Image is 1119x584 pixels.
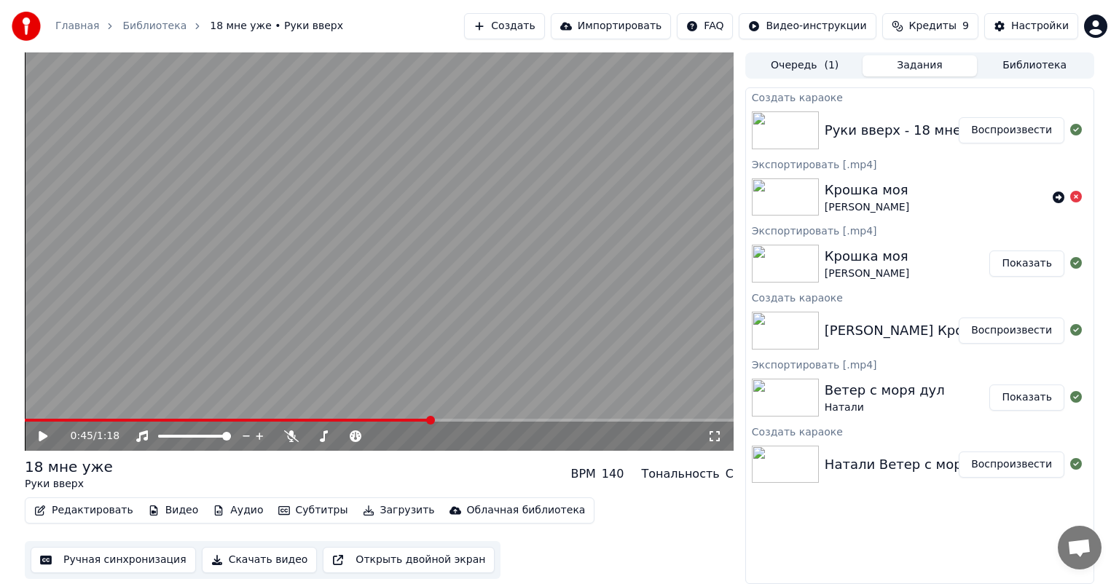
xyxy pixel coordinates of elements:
[746,88,1094,106] div: Создать караоке
[142,500,205,521] button: Видео
[464,13,544,39] button: Создать
[28,500,139,521] button: Редактировать
[1058,526,1102,569] div: Открытый чат
[71,429,106,443] div: /
[551,13,672,39] button: Импортировать
[863,55,978,76] button: Задания
[909,19,957,33] span: Кредиты
[825,200,909,215] div: [PERSON_NAME]
[272,500,354,521] button: Субтитры
[825,454,1000,475] div: Натали Ветер с моря дул
[825,246,909,267] div: Крошка моя
[602,465,624,483] div: 140
[825,380,945,400] div: Ветер с моря дул
[825,267,909,281] div: [PERSON_NAME]
[55,19,99,33] a: Главная
[959,117,1064,143] button: Воспроизвести
[1011,19,1069,33] div: Настройки
[977,55,1092,76] button: Библиотека
[12,12,41,41] img: youka
[467,503,586,518] div: Облачная библиотека
[746,221,1094,239] div: Экспортировать [.mp4]
[989,384,1064,411] button: Показать
[71,429,93,443] span: 0:45
[825,320,1021,341] div: [PERSON_NAME] Крошка моя
[357,500,441,521] button: Загрузить
[959,451,1064,478] button: Воспроизвести
[97,429,119,443] span: 1:18
[746,422,1094,440] div: Создать караоке
[31,547,196,573] button: Ручная синхронизация
[984,13,1078,39] button: Настройки
[959,317,1064,344] button: Воспроизвести
[825,180,909,200] div: Крошка моя
[202,547,318,573] button: Скачать видео
[677,13,733,39] button: FAQ
[55,19,343,33] nav: breadcrumb
[570,465,595,483] div: BPM
[641,465,719,483] div: Тональность
[207,500,269,521] button: Аудио
[825,120,993,141] div: Руки вверх - 18 мне уже
[989,250,1064,277] button: Показать
[882,13,978,39] button: Кредиты9
[746,355,1094,373] div: Экспортировать [.mp4]
[25,457,113,477] div: 18 мне уже
[824,58,839,73] span: ( 1 )
[210,19,343,33] span: 18 мне уже • Руки вверх
[323,547,495,573] button: Открыть двойной экран
[746,155,1094,173] div: Экспортировать [.mp4]
[739,13,876,39] button: Видео-инструкции
[962,19,969,33] span: 9
[25,477,113,492] div: Руки вверх
[726,465,734,483] div: C
[122,19,186,33] a: Библиотека
[825,400,945,415] div: Натали
[746,288,1094,306] div: Создать караоке
[747,55,863,76] button: Очередь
